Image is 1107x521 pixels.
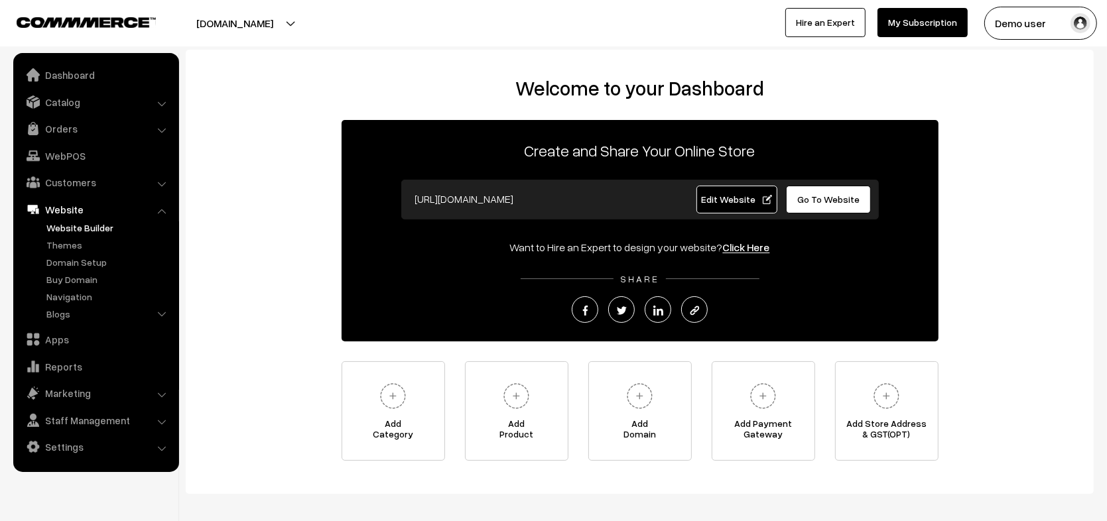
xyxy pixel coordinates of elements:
[614,273,666,284] span: SHARE
[199,76,1080,100] h2: Welcome to your Dashboard
[588,361,692,461] a: AddDomain
[785,8,866,37] a: Hire an Expert
[696,186,777,213] a: Edit Website
[17,327,174,351] a: Apps
[342,139,939,162] p: Create and Share Your Online Store
[17,170,174,194] a: Customers
[150,7,320,40] button: [DOMAIN_NAME]
[43,238,174,252] a: Themes
[466,418,568,445] span: Add Product
[17,435,174,459] a: Settings
[43,221,174,235] a: Website Builder
[17,198,174,221] a: Website
[43,255,174,269] a: Domain Setup
[835,361,939,461] a: Add Store Address& GST(OPT)
[375,378,411,414] img: plus.svg
[17,355,174,378] a: Reports
[701,194,772,205] span: Edit Website
[17,144,174,168] a: WebPOS
[17,13,133,29] a: COMMMERCE
[17,408,174,432] a: Staff Management
[43,290,174,304] a: Navigation
[43,272,174,286] a: Buy Domain
[589,418,691,445] span: Add Domain
[712,361,815,461] a: Add PaymentGateway
[342,361,445,461] a: AddCategory
[984,7,1097,40] button: Demo user
[17,90,174,114] a: Catalog
[868,378,905,414] img: plus.svg
[465,361,568,461] a: AddProduct
[17,117,174,141] a: Orders
[17,381,174,405] a: Marketing
[498,378,535,414] img: plus.svg
[43,307,174,321] a: Blogs
[17,17,156,27] img: COMMMERCE
[878,8,968,37] a: My Subscription
[342,239,939,255] div: Want to Hire an Expert to design your website?
[836,418,938,445] span: Add Store Address & GST(OPT)
[712,418,814,445] span: Add Payment Gateway
[786,186,872,213] a: Go To Website
[17,63,174,87] a: Dashboard
[797,194,860,205] span: Go To Website
[1071,13,1090,33] img: user
[342,418,444,445] span: Add Category
[745,378,781,414] img: plus.svg
[723,241,770,254] a: Click Here
[621,378,658,414] img: plus.svg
